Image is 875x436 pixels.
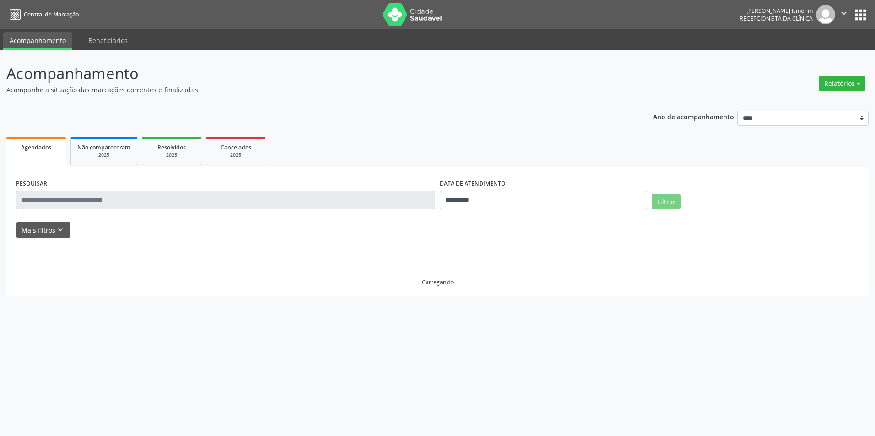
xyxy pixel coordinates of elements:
img: img [816,5,835,24]
button: Relatórios [819,76,865,91]
div: 2025 [149,152,194,159]
span: Recepcionista da clínica [740,15,813,22]
a: Acompanhamento [3,32,72,50]
label: DATA DE ATENDIMENTO [440,177,506,191]
span: Central de Marcação [24,11,79,18]
a: Beneficiários [82,32,134,48]
button: apps [853,7,869,23]
p: Ano de acompanhamento [653,111,734,122]
div: 2025 [213,152,259,159]
i: keyboard_arrow_down [55,225,65,235]
div: Carregando [422,278,454,286]
span: Resolvidos [157,144,186,151]
button: Mais filtroskeyboard_arrow_down [16,222,70,238]
span: Cancelados [221,144,251,151]
span: Não compareceram [77,144,130,151]
span: Agendados [21,144,51,151]
p: Acompanhamento [6,62,610,85]
button:  [835,5,853,24]
a: Central de Marcação [6,7,79,22]
label: PESQUISAR [16,177,47,191]
div: 2025 [77,152,130,159]
button: Filtrar [652,194,681,209]
p: Acompanhe a situação das marcações correntes e finalizadas [6,85,610,95]
div: [PERSON_NAME] Ismerim [740,7,813,15]
i:  [839,8,849,18]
